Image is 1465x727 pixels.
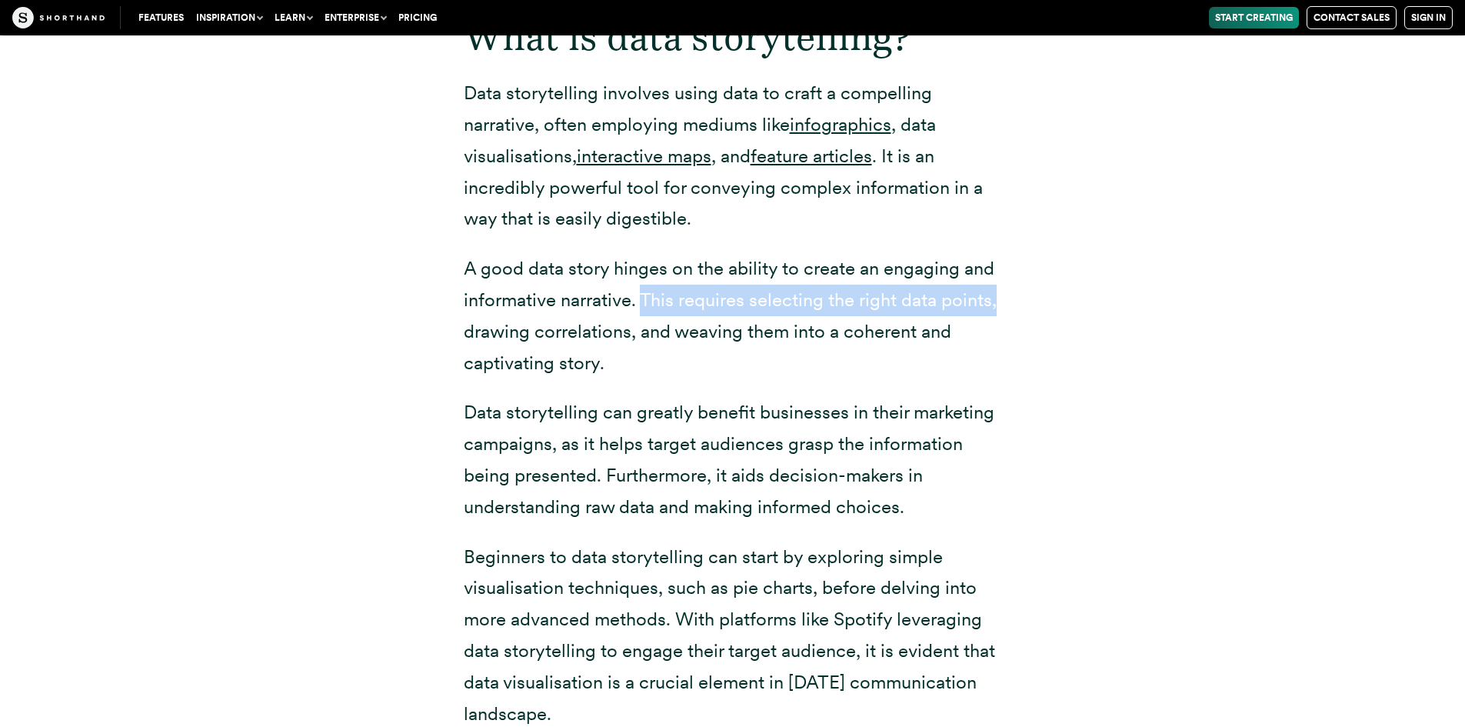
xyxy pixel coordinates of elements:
a: Pricing [392,7,443,28]
a: Features [132,7,190,28]
button: Inspiration [190,7,268,28]
p: Data storytelling can greatly benefit businesses in their marketing campaigns, as it helps target... [464,397,1002,522]
button: Learn [268,7,318,28]
img: The Craft [12,7,105,28]
a: Contact Sales [1307,6,1397,29]
a: feature articles [751,145,872,167]
a: Start Creating [1209,7,1299,28]
p: Data storytelling involves using data to craft a compelling narrative, often employing mediums li... [464,78,1002,235]
button: Enterprise [318,7,392,28]
h2: What is data storytelling? [464,15,1002,60]
p: A good data story hinges on the ability to create an engaging and informative narrative. This req... [464,253,1002,379]
a: Sign in [1404,6,1453,29]
a: interactive maps [577,145,711,167]
a: infographics [790,113,891,135]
